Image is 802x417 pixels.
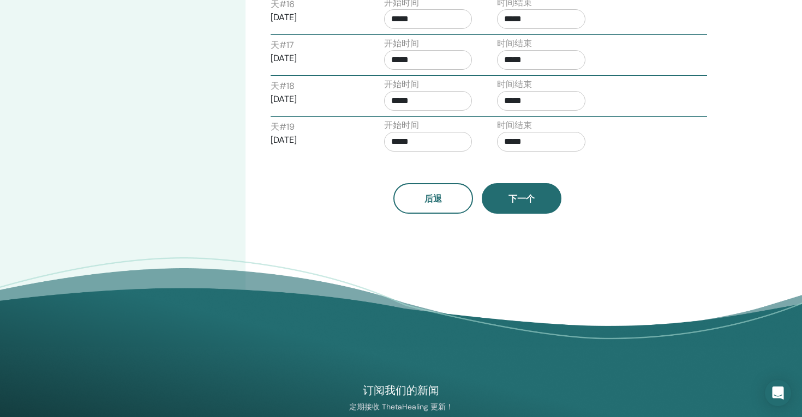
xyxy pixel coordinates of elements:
[384,78,419,91] label: 开始时间
[271,39,294,52] label: 天 # 17
[765,380,791,406] div: Open Intercom Messenger
[275,383,527,398] h4: 订阅我们的新闻
[497,119,532,132] label: 时间结束
[271,134,359,147] p: [DATE]
[393,183,473,214] button: 后退
[271,11,359,24] p: [DATE]
[497,78,532,91] label: 时间结束
[497,37,532,50] label: 时间结束
[271,80,295,93] label: 天 # 18
[384,119,419,132] label: 开始时间
[271,52,359,65] p: [DATE]
[271,93,359,106] p: [DATE]
[384,37,419,50] label: 开始时间
[424,193,442,204] span: 后退
[482,183,561,214] button: 下一个
[271,120,295,134] label: 天 # 19
[508,193,535,204] span: 下一个
[275,402,527,412] p: 定期接收 ThetaHealing 更新！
